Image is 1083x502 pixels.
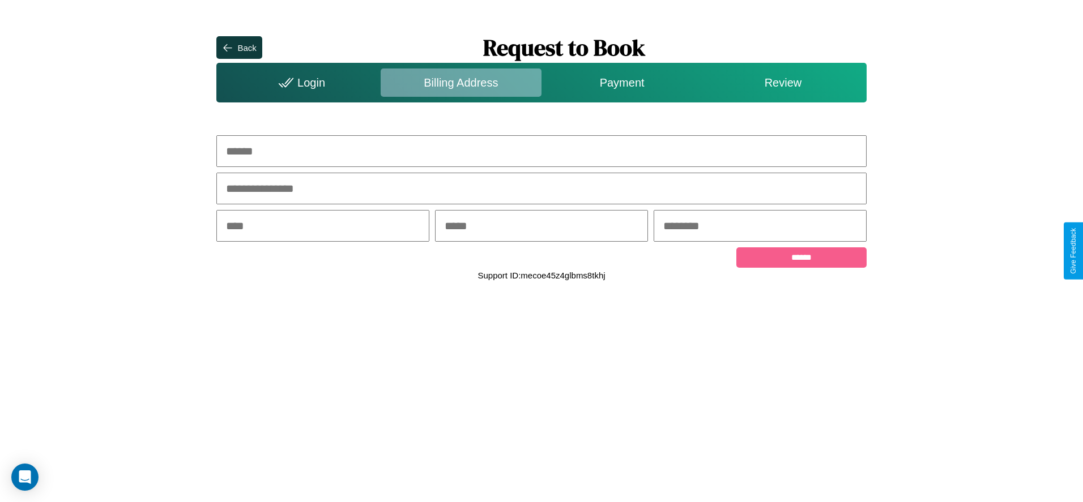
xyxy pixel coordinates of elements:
div: Open Intercom Messenger [11,464,39,491]
button: Back [216,36,262,59]
div: Billing Address [381,68,541,97]
div: Give Feedback [1069,228,1077,274]
div: Back [237,43,256,53]
div: Payment [541,68,702,97]
div: Login [219,68,380,97]
p: Support ID: mecoe45z4glbms8tkhj [477,268,605,283]
div: Review [702,68,863,97]
h1: Request to Book [262,32,867,63]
